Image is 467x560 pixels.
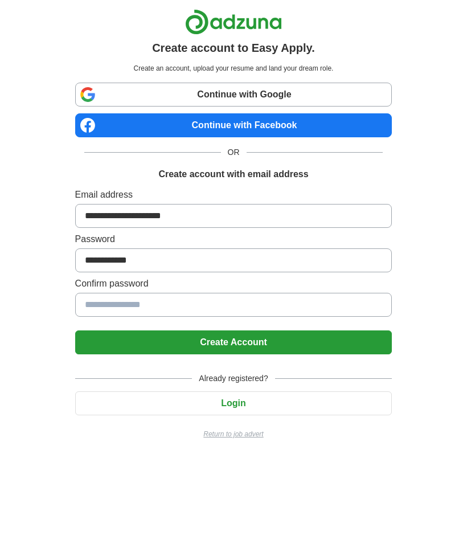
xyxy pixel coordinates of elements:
span: OR [221,146,247,158]
h1: Create account with email address [158,167,308,181]
label: Email address [75,188,392,202]
button: Create Account [75,330,392,354]
a: Login [75,398,392,408]
label: Password [75,232,392,246]
a: Return to job advert [75,429,392,439]
button: Login [75,391,392,415]
img: Adzuna logo [185,9,282,35]
label: Confirm password [75,277,392,291]
p: Create an account, upload your resume and land your dream role. [77,63,390,73]
h1: Create account to Easy Apply. [152,39,315,56]
a: Continue with Facebook [75,113,392,137]
span: Already registered? [192,373,275,385]
a: Continue with Google [75,83,392,107]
